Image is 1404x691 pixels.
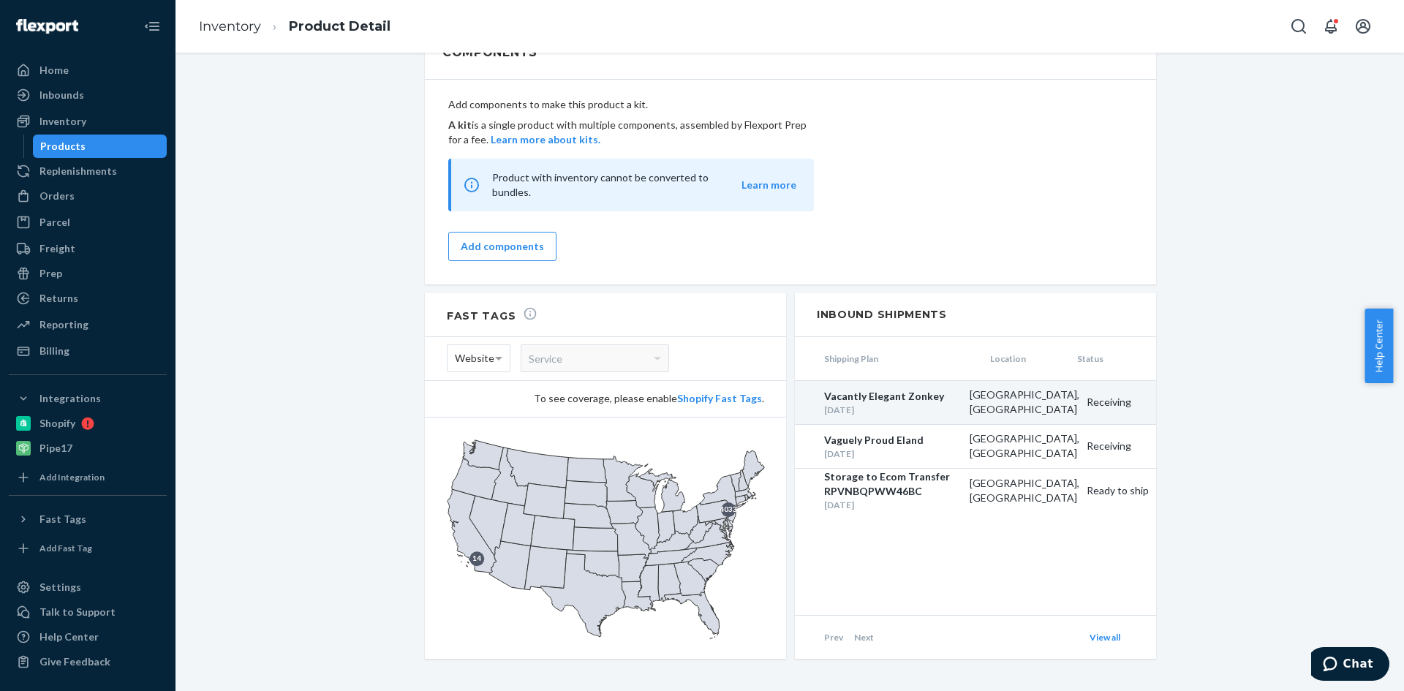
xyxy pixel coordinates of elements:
button: Learn more [741,178,796,192]
div: Integrations [39,391,101,406]
div: Fast Tags [39,512,86,526]
div: Reporting [39,317,88,332]
div: Prep [39,266,62,281]
button: Help Center [1365,309,1393,383]
button: Add components [448,232,556,261]
div: [GEOGRAPHIC_DATA], [GEOGRAPHIC_DATA] [962,431,1079,461]
div: Products [40,139,86,154]
div: Ready to ship [1079,483,1156,498]
a: Shopify [9,412,167,435]
a: Home [9,58,167,82]
a: Parcel [9,211,167,234]
a: Inventory [9,110,167,133]
a: Help Center [9,625,167,649]
div: [GEOGRAPHIC_DATA], [GEOGRAPHIC_DATA] [962,476,1079,505]
div: Receiving [1079,395,1156,409]
a: Settings [9,575,167,599]
div: Add components to make this product a kit. [448,97,814,211]
a: Reporting [9,313,167,336]
div: Home [39,63,69,78]
span: Status [1070,352,1157,365]
b: A kit [448,118,472,131]
h2: Fast Tags [447,306,537,322]
p: is a single product with multiple components, assembled by Flexport Prep for a fee. [448,118,814,147]
iframe: Opens a widget where you can chat to one of our agents [1311,647,1389,684]
a: Vacantly Elegant Zonkey[DATE][GEOGRAPHIC_DATA], [GEOGRAPHIC_DATA]Receiving [795,381,1156,425]
div: Talk to Support [39,605,116,619]
div: Vaguely Proud Eland [824,433,962,448]
div: Billing [39,344,69,358]
a: Storage to Ecom Transfer RPVNBQPWW46BC[DATE][GEOGRAPHIC_DATA], [GEOGRAPHIC_DATA]Ready to ship [795,469,1156,513]
h2: Inbound Shipments [795,293,1156,337]
div: Product with inventory cannot be converted to bundles. [448,159,814,211]
button: Close Navigation [137,12,167,41]
div: Inbounds [39,88,84,102]
button: Integrations [9,387,167,410]
button: Learn more about kits. [491,132,600,147]
div: Settings [39,580,81,594]
a: Prep [9,262,167,285]
button: Talk to Support [9,600,167,624]
div: [DATE] [824,499,962,511]
a: Product Detail [289,18,390,34]
div: Parcel [39,215,70,230]
span: Prev [824,632,843,643]
div: To see coverage, please enable . [447,391,764,406]
div: Give Feedback [39,654,110,669]
a: Inbounds [9,83,167,107]
a: Inventory [199,18,261,34]
div: Orders [39,189,75,203]
a: Billing [9,339,167,363]
a: Returns [9,287,167,310]
button: Open Search Box [1284,12,1313,41]
a: Products [33,135,167,158]
div: Shopify [39,416,75,431]
a: Orders [9,184,167,208]
a: Pipe17 [9,437,167,460]
span: Next [854,632,874,643]
div: Help Center [39,630,99,644]
div: Service [521,345,668,371]
a: Freight [9,237,167,260]
span: Website [455,346,494,371]
a: Replenishments [9,159,167,183]
div: Replenishments [39,164,117,178]
span: Location [983,352,1070,365]
div: Returns [39,291,78,306]
div: [GEOGRAPHIC_DATA], [GEOGRAPHIC_DATA] [962,388,1079,417]
div: Receiving [1079,439,1156,453]
div: [DATE] [824,448,962,460]
a: View all [1090,632,1120,643]
a: Shopify Fast Tags [677,392,762,404]
img: Flexport logo [16,19,78,34]
div: Pipe17 [39,441,72,456]
a: Add Fast Tag [9,537,167,560]
div: Freight [39,241,75,256]
button: Open account menu [1348,12,1378,41]
div: [DATE] [824,404,962,416]
ol: breadcrumbs [187,5,402,48]
button: Fast Tags [9,507,167,531]
div: Inventory [39,114,86,129]
span: Shipping Plan [795,352,983,365]
button: Give Feedback [9,650,167,673]
div: Add Fast Tag [39,542,92,554]
div: Storage to Ecom Transfer RPVNBQPWW46BC [824,469,962,499]
a: Add Integration [9,466,167,489]
div: Add Integration [39,471,105,483]
div: Vacantly Elegant Zonkey [824,389,962,404]
a: Vaguely Proud Eland[DATE][GEOGRAPHIC_DATA], [GEOGRAPHIC_DATA]Receiving [795,425,1156,469]
button: Open notifications [1316,12,1345,41]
